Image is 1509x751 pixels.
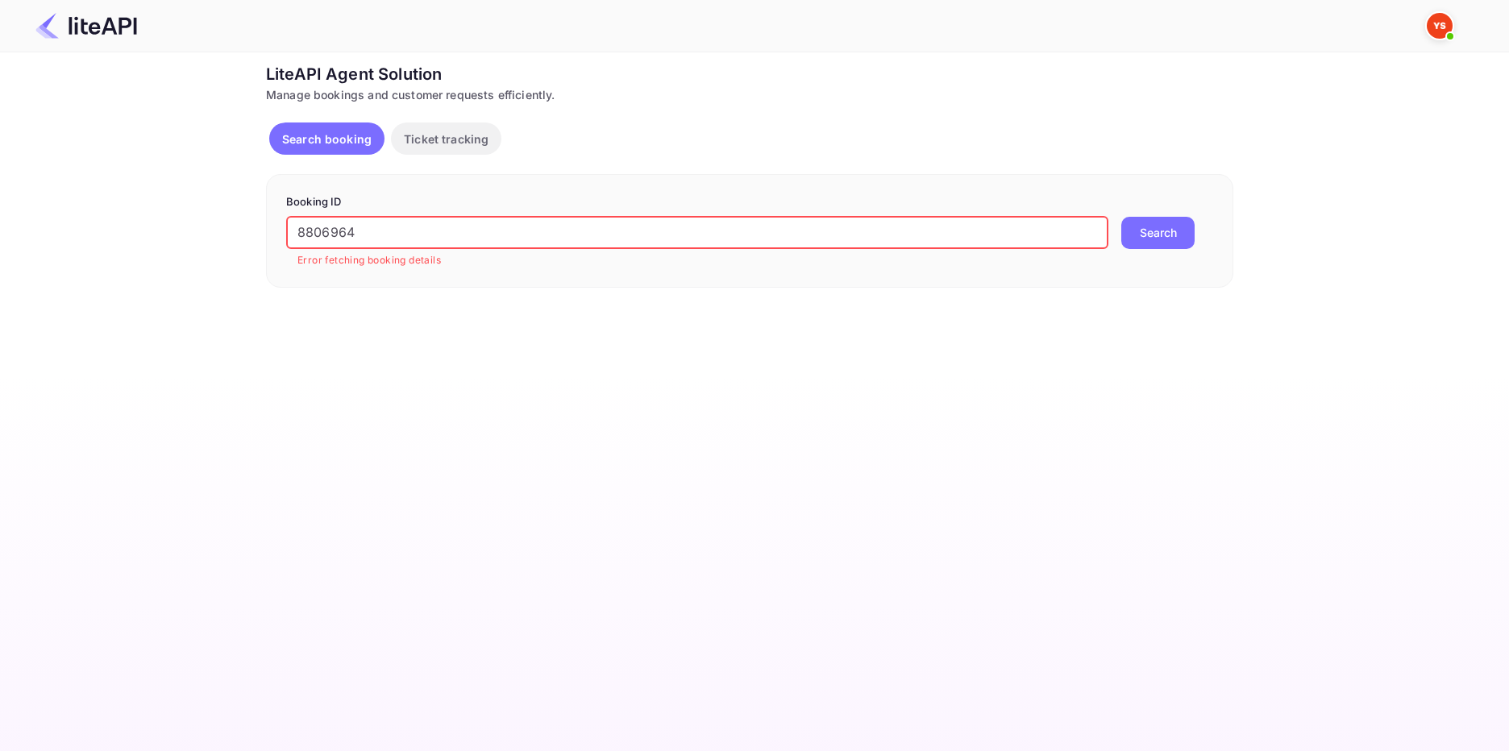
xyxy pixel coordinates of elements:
[282,131,372,147] p: Search booking
[35,13,137,39] img: LiteAPI Logo
[286,194,1213,210] p: Booking ID
[286,217,1108,249] input: Enter Booking ID (e.g., 63782194)
[1121,217,1195,249] button: Search
[1427,13,1453,39] img: Yandex Support
[266,86,1233,103] div: Manage bookings and customer requests efficiently.
[297,252,1097,268] p: Error fetching booking details
[266,62,1233,86] div: LiteAPI Agent Solution
[404,131,488,147] p: Ticket tracking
